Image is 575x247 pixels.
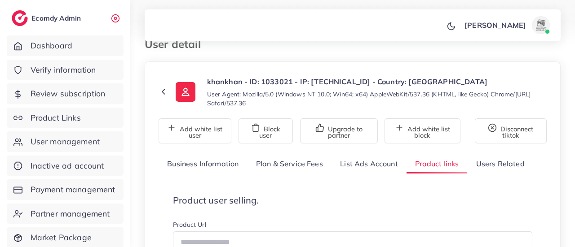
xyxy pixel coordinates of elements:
a: Product links [407,154,467,173]
p: khankhan - ID: 1033021 - IP: [TECHNICAL_ID] - Country: [GEOGRAPHIC_DATA] [207,76,547,87]
a: Review subscription [7,83,124,104]
button: Add white list user [159,118,231,143]
small: User Agent: Mozilla/5.0 (Windows NT 10.0; Win64; x64) AppleWebKit/537.36 (KHTML, like Gecko) Chro... [207,90,547,108]
a: Payment management [7,179,124,200]
a: logoEcomdy Admin [12,10,83,26]
button: Add white list block [385,118,460,143]
img: avatar [532,16,550,34]
span: Dashboard [31,40,72,52]
a: Business Information [159,154,248,173]
img: logo [12,10,28,26]
span: Payment management [31,184,115,195]
span: Inactive ad account [31,160,104,172]
button: Disconnect tiktok [475,118,547,143]
a: Users Related [467,154,533,173]
span: Partner management [31,208,110,220]
span: Verify information [31,64,96,76]
a: Verify information [7,60,124,80]
span: Review subscription [31,88,106,100]
h2: Ecomdy Admin [31,14,83,22]
a: [PERSON_NAME]avatar [460,16,553,34]
h4: Product user selling. [173,195,532,206]
a: List Ads Account [332,154,407,173]
label: Product Url [173,220,206,229]
a: Inactive ad account [7,156,124,176]
button: Upgrade to partner [300,118,378,143]
a: Plan & Service Fees [248,154,332,173]
img: ic-user-info.36bf1079.svg [176,82,195,102]
h3: User detail [145,38,208,51]
a: Product Links [7,108,124,128]
span: Product Links [31,112,81,124]
a: Dashboard [7,35,124,56]
span: Market Package [31,232,92,243]
a: User management [7,131,124,152]
a: Partner management [7,204,124,224]
p: [PERSON_NAME] [464,20,526,30]
span: User management [31,136,100,147]
button: Block user [239,118,293,143]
